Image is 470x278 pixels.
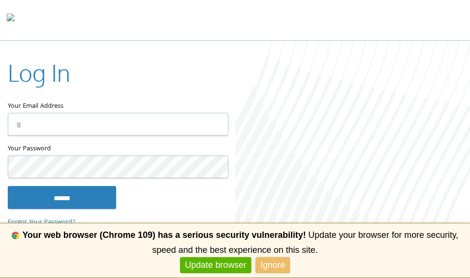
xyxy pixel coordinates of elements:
a: Ignore [256,257,290,273]
h2: Log In [8,57,70,89]
a: Update browser [180,257,251,273]
label: Your Password [8,143,227,155]
b: Your web browser (Chrome 109) has a serious security vulnerability! [22,230,306,240]
span: Update your browser for more security, speed and the best experience on this site. [152,230,458,255]
a: Forgot Your Password? [8,217,76,228]
img: todyl-logo-dark.svg [7,10,15,29]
